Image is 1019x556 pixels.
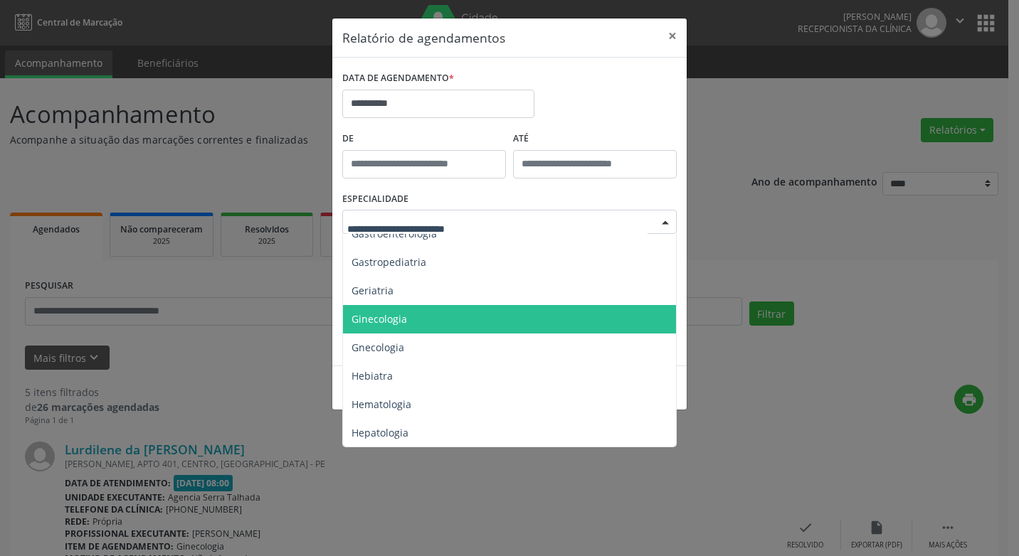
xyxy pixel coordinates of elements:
[352,312,407,326] span: Ginecologia
[513,128,677,150] label: ATÉ
[342,28,505,47] h5: Relatório de agendamentos
[352,397,411,411] span: Hematologia
[352,426,408,439] span: Hepatologia
[658,18,687,53] button: Close
[352,284,394,297] span: Geriatria
[352,255,426,269] span: Gastropediatria
[342,68,454,90] label: DATA DE AGENDAMENTO
[352,227,437,240] span: Gastroenterologia
[342,188,408,210] label: ESPECIALIDADE
[342,128,506,150] label: De
[352,341,404,354] span: Gnecologia
[352,369,393,383] span: Hebiatra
